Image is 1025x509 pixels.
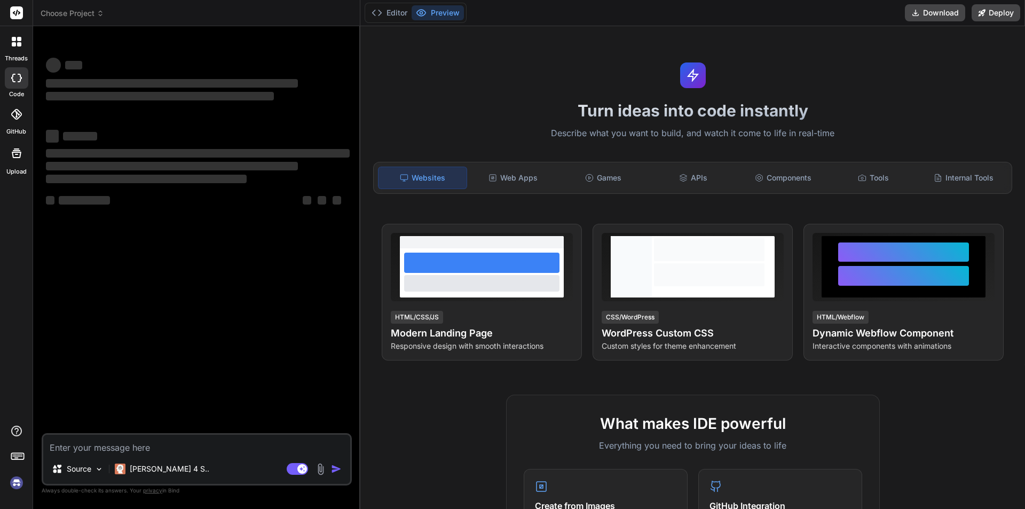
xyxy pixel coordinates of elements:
div: Tools [830,167,918,189]
div: Websites [378,167,467,189]
span: ‌ [46,130,59,143]
span: ‌ [59,196,110,205]
img: attachment [314,463,327,475]
span: ‌ [46,196,54,205]
div: Components [739,167,827,189]
label: GitHub [6,127,26,136]
span: ‌ [318,196,326,205]
span: ‌ [303,196,311,205]
p: Custom styles for theme enhancement [602,341,784,351]
img: signin [7,474,26,492]
div: APIs [649,167,737,189]
p: Responsive design with smooth interactions [391,341,573,351]
span: ‌ [46,58,61,73]
img: icon [331,464,342,474]
span: ‌ [46,162,298,170]
span: ‌ [333,196,341,205]
p: Interactive components with animations [813,341,995,351]
div: Web Apps [469,167,557,189]
div: HTML/CSS/JS [391,311,443,324]
div: HTML/Webflow [813,311,869,324]
button: Download [905,4,965,21]
h4: Modern Landing Page [391,326,573,341]
p: Always double-check its answers. Your in Bind [42,485,352,496]
h4: Dynamic Webflow Component [813,326,995,341]
label: Upload [6,167,27,176]
span: ‌ [46,149,350,158]
span: ‌ [46,92,274,100]
p: [PERSON_NAME] 4 S.. [130,464,209,474]
p: Everything you need to bring your ideas to life [524,439,862,452]
div: Games [559,167,648,189]
span: ‌ [65,61,82,69]
img: Pick Models [94,465,104,474]
div: CSS/WordPress [602,311,659,324]
span: ‌ [46,175,247,183]
img: Claude 4 Sonnet [115,464,125,474]
h4: WordPress Custom CSS [602,326,784,341]
label: code [9,90,24,99]
p: Describe what you want to build, and watch it come to life in real-time [367,127,1019,140]
h1: Turn ideas into code instantly [367,101,1019,120]
span: ‌ [46,79,298,88]
p: Source [67,464,91,474]
span: Choose Project [41,8,104,19]
label: threads [5,54,28,63]
div: Internal Tools [919,167,1007,189]
button: Editor [367,5,412,20]
button: Preview [412,5,464,20]
span: ‌ [63,132,97,140]
span: privacy [143,487,162,494]
h2: What makes IDE powerful [524,412,862,435]
button: Deploy [972,4,1020,21]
